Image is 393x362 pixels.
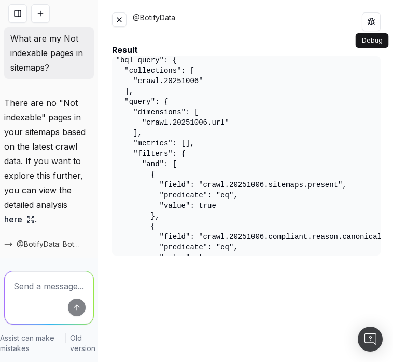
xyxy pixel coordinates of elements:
div: Open Intercom Messenger [358,327,383,352]
p: What are my Not indexable pages in sitemaps? [10,31,88,75]
pre: { "bql_query": { "collections": [ "crawl.20251006" ], "query": { "dimensions": [ "crawl.20251006.... [112,56,381,256]
span: @BotifyData: BotifyData [17,239,81,249]
div: @BotifyData [133,12,362,31]
div: Result [112,44,381,56]
div: Debug [356,33,389,48]
p: There are no "Not indexable" pages in your sitemaps based on the latest crawl data. If you want t... [4,96,94,226]
a: here [4,212,35,226]
a: Old version [70,333,98,354]
button: @BotifyData: BotifyData [4,239,94,249]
